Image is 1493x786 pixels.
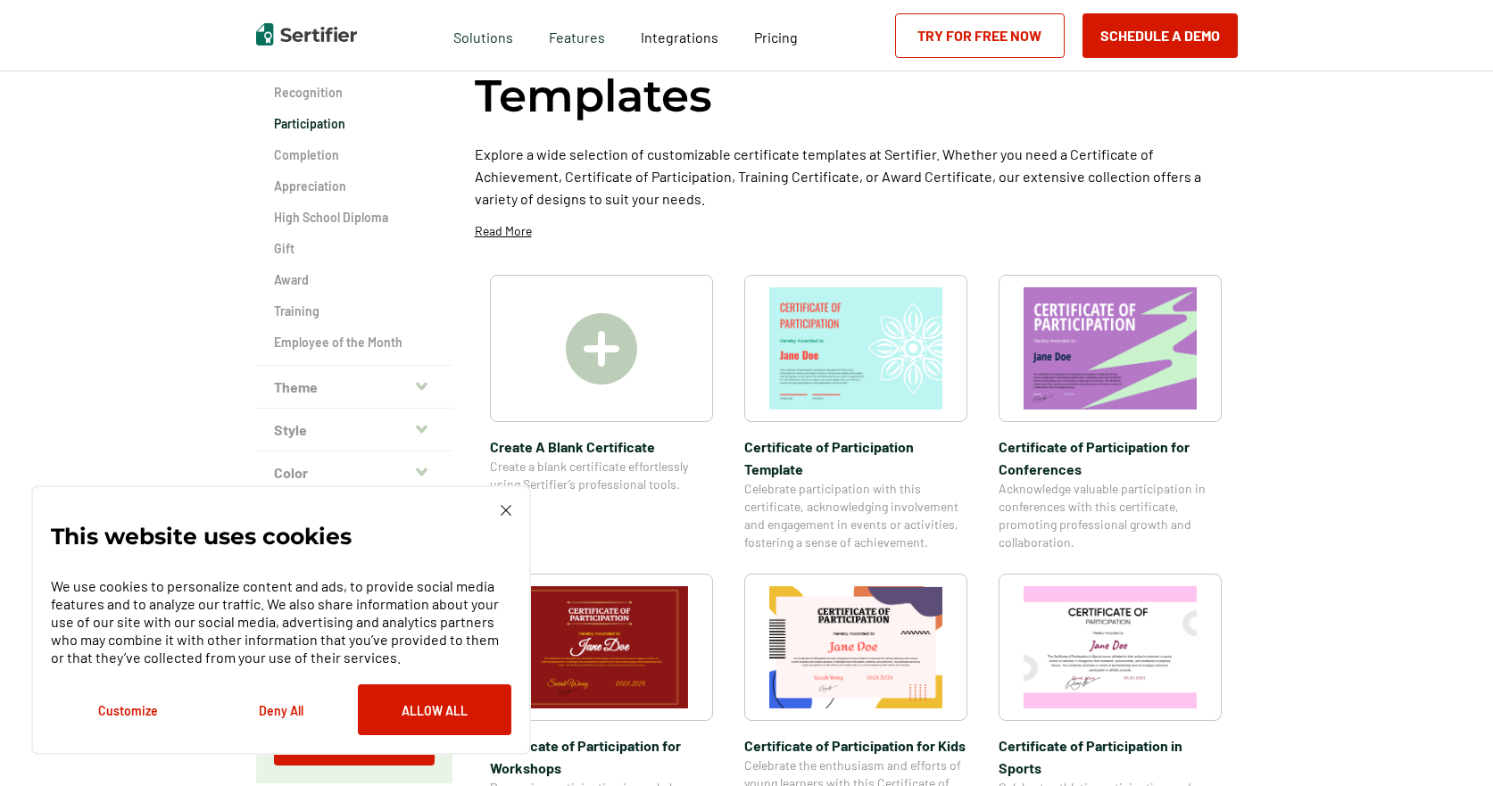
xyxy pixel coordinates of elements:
span: Certificate of Participation for Conference​s [999,435,1222,480]
span: Features [549,24,605,46]
span: Certificate of Participation Template [744,435,967,480]
a: Employee of the Month [274,334,435,352]
p: We use cookies to personalize content and ads, to provide social media features and to analyze ou... [51,577,511,666]
a: Certificate of Participation TemplateCertificate of Participation TemplateCelebrate participation... [744,275,967,551]
button: Theme [256,366,452,409]
img: Certificate of Participation for Kids​ [769,586,942,708]
span: Acknowledge valuable participation in conferences with this certificate, promoting professional g... [999,480,1222,551]
span: Certificate of Participation in Sports [999,734,1222,779]
a: Gift [274,240,435,258]
img: Certificate of Participation​ for Workshops [515,586,688,708]
img: Cookie Popup Close [501,505,511,516]
a: Participation [274,115,435,133]
span: Create A Blank Certificate [490,435,713,458]
a: Appreciation [274,178,435,195]
span: Create a blank certificate effortlessly using Sertifier’s professional tools. [490,458,713,493]
p: Read More [475,222,532,240]
button: Style [256,409,452,451]
span: Celebrate participation with this certificate, acknowledging involvement and engagement in events... [744,480,967,551]
span: Integrations [641,29,718,46]
a: Integrations [641,24,718,46]
img: Certificate of Participation Template [769,287,942,410]
button: Deny All [204,684,358,735]
span: Solutions [453,24,513,46]
a: Training [274,302,435,320]
p: Explore a wide selection of customizable certificate templates at Sertifier. Whether you need a C... [475,143,1238,210]
a: High School Diploma [274,209,435,227]
a: Completion [274,146,435,164]
button: Allow All [358,684,511,735]
button: Schedule a Demo [1082,13,1238,58]
span: Certificate of Participation​ for Workshops [490,734,713,779]
a: Certificate of Participation for Conference​sCertificate of Participation for Conference​sAcknowl... [999,275,1222,551]
a: Pricing [754,24,798,46]
span: Pricing [754,29,798,46]
a: Award [274,271,435,289]
img: Create A Blank Certificate [566,313,637,385]
iframe: Chat Widget [1404,700,1493,786]
button: Customize [51,684,204,735]
button: Color [256,451,452,494]
p: This website uses cookies [51,527,352,545]
div: Category [256,53,452,366]
a: Try for Free Now [895,13,1065,58]
span: Certificate of Participation for Kids​ [744,734,967,757]
img: Certificate of Participation for Conference​s [1024,287,1197,410]
img: Certificate of Participation in Sports [1024,586,1197,708]
a: Recognition [274,84,435,102]
img: Sertifier | Digital Credentialing Platform [256,23,357,46]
